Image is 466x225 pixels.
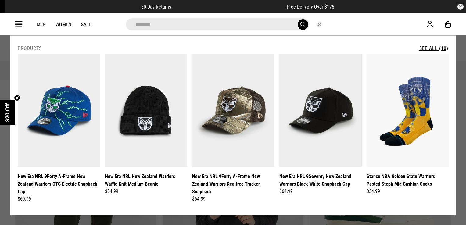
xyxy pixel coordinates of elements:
a: See All (18) [419,45,448,51]
a: New Era NRL 9Seventy New Zealand Warriors Black White Snapback Cap [279,173,362,188]
img: New Era Nrl 9forty A-frame New Zealand Warriors Otc Electric Snapback Cap in Multi [18,54,100,167]
button: Close search [316,21,323,28]
span: Free Delivery Over $175 [287,4,334,10]
div: $69.99 [18,195,100,203]
a: New Era NRL 9Forty A-Frame New Zealand Warriors OTC Electric Snapback Cap [18,173,100,195]
span: 30 Day Returns [141,4,171,10]
a: Women [56,22,71,27]
button: Open LiveChat chat widget [5,2,23,21]
a: Sale [81,22,91,27]
a: Stance NBA Golden State Warriors Pasted Steph Mid Cushion Socks [367,173,449,188]
button: Close teaser [14,95,20,101]
div: $64.99 [279,188,362,195]
iframe: Customer reviews powered by Trustpilot [183,4,275,10]
a: New Era NRL 9Forty A-Frame New Zealand Warriors Realtree Trucker Snapback [192,173,274,195]
img: New Era Nrl 9forty A-frame New Zealand Warriors Realtree Trucker Snapback in Brown [192,54,274,167]
div: $34.99 [367,188,449,195]
a: Men [37,22,46,27]
h2: Products [18,45,42,51]
div: $64.99 [192,195,274,203]
img: Stance Nba Golden State Warriors Pasted Steph Mid Cushion Socks in Blue [367,54,449,167]
div: $54.99 [105,188,187,195]
a: New Era NRL New Zealand Warriors Waffle Knit Medium Beanie [105,173,187,188]
img: New Era Nrl New Zealand Warriors Waffle Knit Medium Beanie in Black [105,54,187,167]
img: New Era Nrl 9seventy New Zealand Warriors Black White Snapback Cap in Black [279,54,362,167]
span: $20 Off [5,103,11,122]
